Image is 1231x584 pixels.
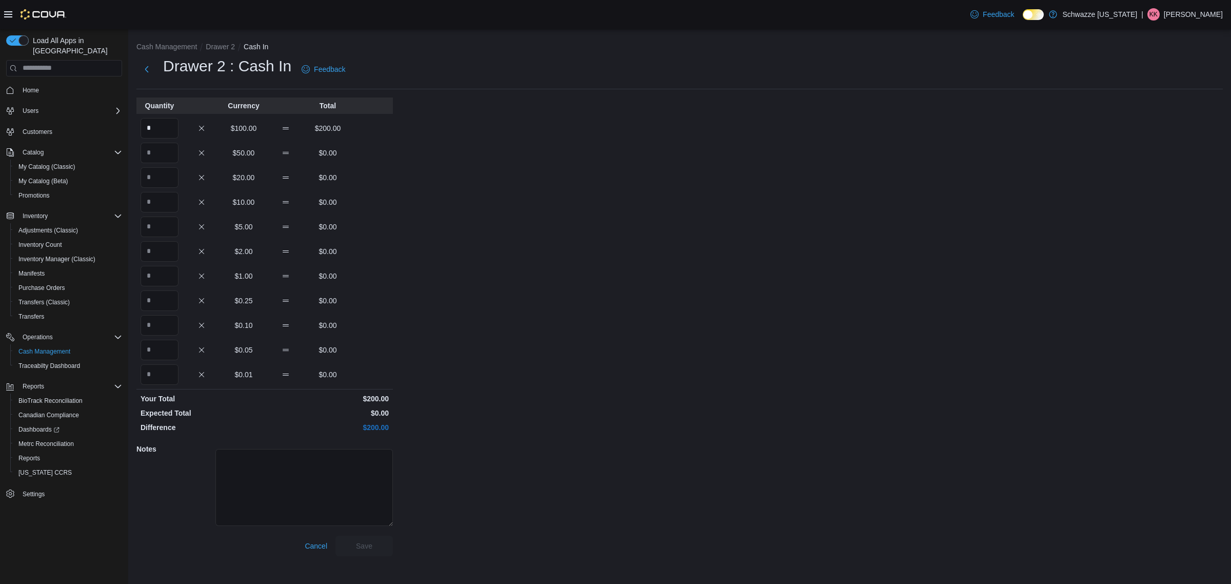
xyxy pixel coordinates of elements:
button: Operations [2,330,126,344]
span: Cash Management [14,345,122,358]
button: Catalog [18,146,48,159]
input: Quantity [141,118,178,139]
span: Manifests [18,269,45,278]
p: $100.00 [225,123,263,133]
button: Drawer 2 [206,43,235,51]
button: Inventory Count [10,238,126,252]
span: Manifests [14,267,122,280]
p: $0.00 [309,222,347,232]
p: $5.00 [225,222,263,232]
span: Operations [23,333,53,341]
span: Save [356,541,372,551]
span: BioTrack Reconciliation [18,397,83,405]
a: Settings [18,488,49,500]
a: Transfers (Classic) [14,296,74,308]
p: $0.00 [267,408,389,418]
p: $200.00 [267,394,389,404]
p: $1.00 [225,271,263,281]
a: Manifests [14,267,49,280]
h5: Notes [136,439,213,459]
a: Feedback [297,59,349,80]
button: Reports [2,379,126,394]
span: Home [23,86,39,94]
p: $0.00 [309,148,347,158]
span: Metrc Reconciliation [14,438,122,450]
span: KK [1149,8,1158,21]
button: Cash Management [136,43,197,51]
button: Users [18,105,43,117]
p: $2.00 [225,246,263,257]
input: Quantity [141,167,178,188]
span: Transfers (Classic) [14,296,122,308]
button: Settings [2,486,126,501]
p: $0.00 [309,296,347,306]
p: $0.00 [309,246,347,257]
p: | [1141,8,1143,21]
span: [US_STATE] CCRS [18,469,72,477]
span: Inventory Count [18,241,62,249]
input: Quantity [141,315,178,336]
button: Adjustments (Classic) [10,223,126,238]
button: Cancel [301,536,331,556]
span: Settings [23,490,45,498]
p: $0.25 [225,296,263,306]
button: Manifests [10,266,126,281]
p: $50.00 [225,148,263,158]
span: Home [18,84,122,96]
a: My Catalog (Beta) [14,175,72,187]
p: $0.01 [225,369,263,380]
span: Traceabilty Dashboard [14,360,122,372]
a: Dashboards [10,422,126,437]
p: $200.00 [267,422,389,433]
a: Canadian Compliance [14,409,83,421]
p: Currency [225,101,263,111]
span: Inventory [23,212,48,220]
a: Promotions [14,189,54,202]
a: Feedback [966,4,1018,25]
a: [US_STATE] CCRS [14,466,76,479]
span: Catalog [23,148,44,157]
a: Metrc Reconciliation [14,438,78,450]
button: Metrc Reconciliation [10,437,126,451]
p: $10.00 [225,197,263,207]
button: My Catalog (Classic) [10,160,126,174]
p: Expected Total [141,408,263,418]
a: Cash Management [14,345,74,358]
input: Quantity [141,364,178,385]
span: Settings [18,487,122,500]
p: $20.00 [225,172,263,183]
button: Cash Management [10,344,126,359]
p: $0.00 [309,271,347,281]
button: Users [2,104,126,118]
span: Feedback [983,9,1014,20]
input: Quantity [141,217,178,237]
span: Adjustments (Classic) [14,224,122,237]
input: Dark Mode [1023,9,1044,20]
p: $0.00 [309,369,347,380]
p: $200.00 [309,123,347,133]
button: Canadian Compliance [10,408,126,422]
input: Quantity [141,241,178,262]
span: Transfers [18,313,44,321]
span: Feedback [314,64,345,74]
span: Traceabilty Dashboard [18,362,80,370]
span: Users [18,105,122,117]
span: Inventory Count [14,239,122,251]
img: Cova [21,9,66,20]
a: Home [18,84,43,96]
span: My Catalog (Beta) [14,175,122,187]
span: My Catalog (Classic) [18,163,75,171]
span: Inventory [18,210,122,222]
span: My Catalog (Classic) [14,161,122,173]
span: Dashboards [14,423,122,436]
p: $0.10 [225,320,263,330]
span: My Catalog (Beta) [18,177,68,185]
p: $0.00 [309,172,347,183]
a: Inventory Manager (Classic) [14,253,100,265]
div: Kyle Krueger [1147,8,1160,21]
input: Quantity [141,192,178,212]
p: Quantity [141,101,178,111]
span: Promotions [18,191,50,200]
input: Quantity [141,290,178,311]
button: Purchase Orders [10,281,126,295]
